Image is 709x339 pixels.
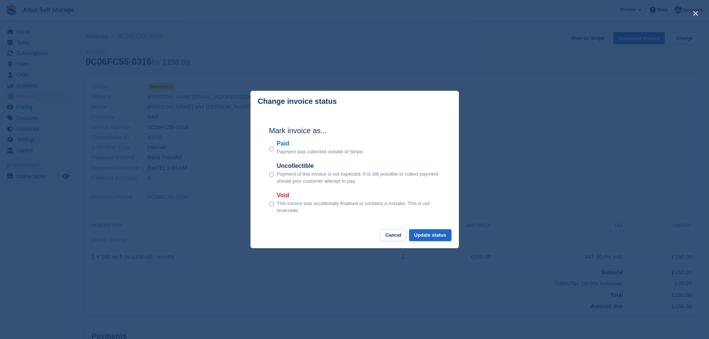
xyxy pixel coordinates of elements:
button: Cancel [380,229,406,242]
p: Change invoice status [258,97,337,106]
p: Payment of this invoice is not expected. It is still possible to collect payment should your cust... [277,170,440,185]
label: Uncollectible [277,161,440,170]
button: close [690,7,702,19]
p: This invoice was accidentally finalised or contains a mistake. This is not reversible. [277,200,440,214]
label: Void [277,191,440,200]
p: Payment was collected outside of Stripe. [277,148,364,156]
label: Paid [277,139,364,148]
h2: Mark invoice as... [269,125,440,136]
button: Update status [409,229,451,242]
